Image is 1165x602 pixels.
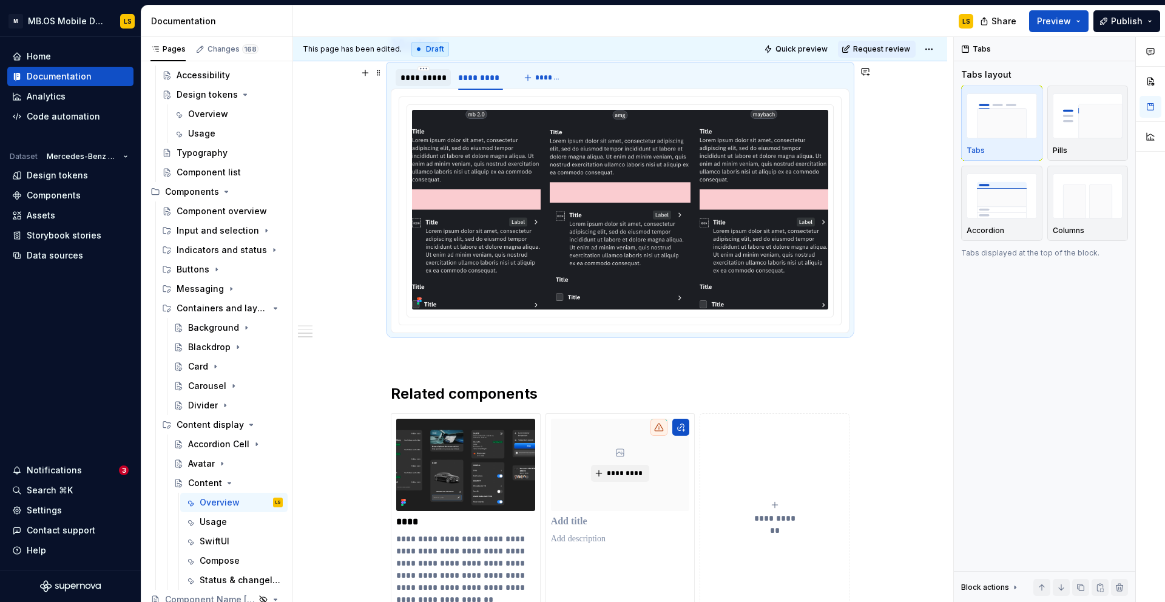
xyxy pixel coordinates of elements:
a: Code automation [7,107,133,126]
a: Blackdrop [169,337,288,357]
div: Documentation [151,15,288,27]
div: Accessibility [177,69,230,81]
a: Background [169,318,288,337]
a: Typography [157,143,288,163]
div: Containers and layout [177,302,268,314]
span: Mercedes-Benz 2.0 [47,152,118,161]
button: placeholderAccordion [961,166,1042,241]
button: placeholderColumns [1047,166,1129,241]
span: 168 [242,44,258,54]
div: Analytics [27,90,66,103]
div: Carousel [188,380,226,392]
button: Mercedes-Benz 2.0 [41,148,133,165]
span: Quick preview [775,44,828,54]
img: placeholder [967,174,1037,218]
button: Request review [838,41,916,58]
section-item: Dark Mode [399,96,842,325]
div: Usage [200,516,227,528]
p: Pills [1053,146,1067,155]
div: Indicators and status [157,240,288,260]
p: Tabs displayed at the top of the block. [961,248,1128,258]
svg: Supernova Logo [40,580,101,592]
button: MMB.OS Mobile Design SystemLS [2,8,138,34]
div: Component list [177,166,241,178]
div: Block actions [961,583,1009,592]
a: Avatar [169,454,288,473]
button: Share [974,10,1024,32]
a: Components [7,186,133,205]
button: Notifications3 [7,461,133,480]
div: Status & changelog [200,574,280,586]
div: Draft [411,42,449,56]
div: Buttons [157,260,288,279]
a: Card [169,357,288,376]
div: Overview [200,496,240,509]
h2: Related components [391,384,849,404]
button: Contact support [7,521,133,540]
div: Compose [200,555,240,567]
div: Help [27,544,46,556]
a: Documentation [7,67,133,86]
a: Analytics [7,87,133,106]
a: Home [7,47,133,66]
div: Messaging [177,283,224,295]
div: Content display [157,415,288,435]
a: Carousel [169,376,288,396]
a: SwiftUI [180,532,288,551]
a: Status & changelog [180,570,288,590]
div: Background [188,322,239,334]
img: placeholder [1053,93,1123,138]
a: Usage [169,124,288,143]
div: Component overview [177,205,267,217]
div: Contact support [27,524,95,536]
div: SwiftUI [200,535,229,547]
div: Divider [188,399,218,411]
a: OverviewLS [180,493,288,512]
button: placeholderPills [1047,86,1129,161]
div: Notifications [27,464,82,476]
a: Overview [169,104,288,124]
div: Tabs layout [961,69,1011,81]
div: Block actions [961,579,1020,596]
a: Design tokens [7,166,133,185]
a: Accordion Cell [169,435,288,454]
img: placeholder [967,93,1037,138]
div: LS [124,16,132,26]
a: Design tokens [157,85,288,104]
a: Assets [7,206,133,225]
div: Assets [27,209,55,222]
div: Input and selection [177,225,259,237]
a: Data sources [7,246,133,265]
div: M [8,14,23,29]
div: Code automation [27,110,100,123]
div: Input and selection [157,221,288,240]
div: Usage [188,127,215,140]
p: Columns [1053,226,1084,235]
div: Changes [208,44,258,54]
span: Share [991,15,1016,27]
div: Components [146,182,288,201]
a: Accessibility [157,66,288,85]
div: Documentation [27,70,92,83]
div: Messaging [157,279,288,299]
div: LS [962,16,970,26]
div: MB.OS Mobile Design System [28,15,106,27]
div: Components [27,189,81,201]
a: Component list [157,163,288,182]
span: Preview [1037,15,1071,27]
div: Blackdrop [188,341,231,353]
div: Storybook stories [27,229,101,242]
div: Pages [150,44,186,54]
div: Settings [27,504,62,516]
p: Accordion [967,226,1004,235]
div: Home [27,50,51,63]
div: Accordion Cell [188,438,249,450]
div: Typography [177,147,228,159]
button: Quick preview [760,41,833,58]
div: Containers and layout [157,299,288,318]
div: Design tokens [177,89,238,101]
button: Preview [1029,10,1089,32]
a: Usage [180,512,288,532]
div: LS [275,496,281,509]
